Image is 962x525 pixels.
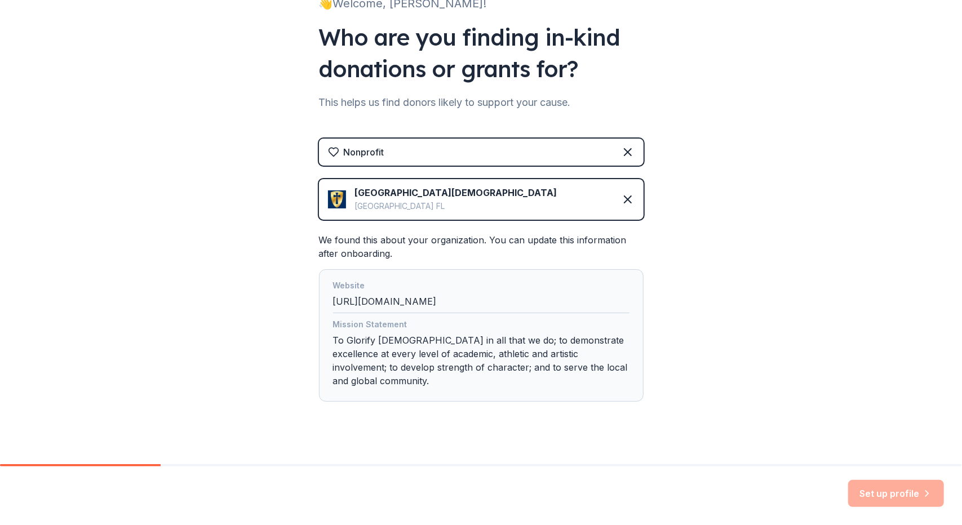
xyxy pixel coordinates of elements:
[319,233,644,402] div: We found this about your organization. You can update this information after onboarding.
[328,190,346,208] img: Icon for Cambridge Christian School
[344,145,384,159] div: Nonprofit
[319,21,644,84] div: Who are you finding in-kind donations or grants for?
[333,279,629,295] div: Website
[319,94,644,112] div: This helps us find donors likely to support your cause.
[333,279,629,313] div: [URL][DOMAIN_NAME]
[333,318,629,333] div: Mission Statement
[355,199,557,213] div: [GEOGRAPHIC_DATA] FL
[333,318,629,392] div: To Glorify [DEMOGRAPHIC_DATA] in all that we do; to demonstrate excellence at every level of acad...
[355,186,557,199] div: [GEOGRAPHIC_DATA][DEMOGRAPHIC_DATA]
